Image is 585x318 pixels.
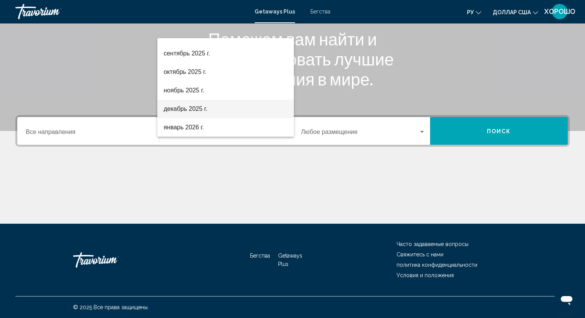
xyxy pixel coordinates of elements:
font: январь 2026 г. [163,124,204,131]
font: ноябрь 2025 г. [163,87,204,94]
font: декабрь 2025 г. [163,105,207,112]
font: сентябрь 2025 г. [163,50,210,57]
font: октябрь 2025 г. [163,69,206,75]
iframe: Кнопка запуска окна обмена сообщениями [554,287,579,312]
